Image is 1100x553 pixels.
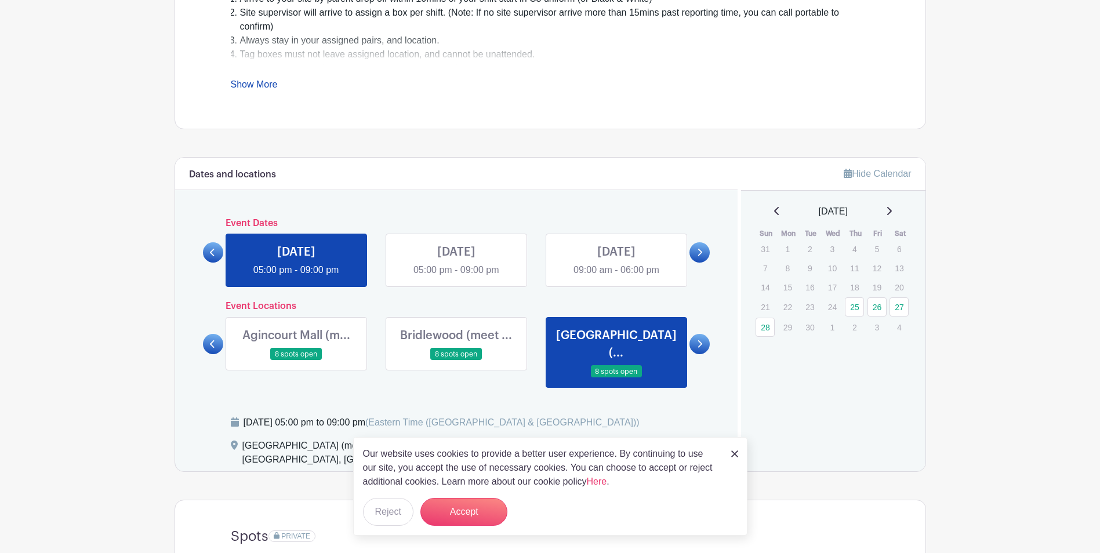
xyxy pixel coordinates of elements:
p: 15 [778,278,797,296]
p: 2 [845,318,864,336]
h6: Event Locations [223,301,690,312]
p: 4 [845,240,864,258]
th: Tue [800,228,822,239]
p: 11 [845,259,864,277]
a: Here [587,476,607,486]
p: 19 [867,278,887,296]
th: Mon [778,228,800,239]
th: Sun [755,228,778,239]
h4: Spots [231,528,268,545]
p: 3 [867,318,887,336]
a: 25 [845,297,864,316]
th: Sat [889,228,912,239]
h6: Dates and locations [189,169,276,180]
p: 13 [890,259,909,277]
li: Always stay in your assigned pairs, and location. [240,34,870,48]
p: 6 [890,240,909,258]
p: 5 [867,240,887,258]
a: 27 [890,297,909,316]
p: 21 [756,298,775,316]
p: 18 [845,278,864,296]
div: [GEOGRAPHIC_DATA] (meet at [GEOGRAPHIC_DATA]), [GEOGRAPHIC_DATA], [GEOGRAPHIC_DATA], [GEOGRAPHIC_... [242,439,683,471]
p: 1 [823,318,842,336]
p: 9 [800,259,819,277]
p: 29 [778,318,797,336]
span: [DATE] [819,205,848,219]
button: Reject [363,498,413,526]
a: 26 [867,297,887,316]
p: 31 [756,240,775,258]
p: 20 [890,278,909,296]
p: 2 [800,240,819,258]
li: Site supervisor will arrive to assign a box per shift. (Note: If no site supervisor arrive more t... [240,6,870,34]
th: Fri [867,228,890,239]
p: 4 [890,318,909,336]
p: 24 [823,298,842,316]
p: 1 [778,240,797,258]
p: 8 [778,259,797,277]
span: PRIVATE [281,532,310,540]
p: 3 [823,240,842,258]
div: [DATE] 05:00 pm to 09:00 pm [244,416,640,430]
p: 30 [800,318,819,336]
h6: Event Dates [223,218,690,229]
p: 12 [867,259,887,277]
a: 28 [756,318,775,337]
img: close_button-5f87c8562297e5c2d7936805f587ecaba9071eb48480494691a3f1689db116b3.svg [731,450,738,457]
a: Hide Calendar [844,169,911,179]
span: (Eastern Time ([GEOGRAPHIC_DATA] & [GEOGRAPHIC_DATA])) [365,417,640,427]
p: 17 [823,278,842,296]
p: 10 [823,259,842,277]
li: Tag boxes must not leave assigned location, and cannot be unattended. [240,48,870,61]
th: Wed [822,228,845,239]
button: Accept [420,498,507,526]
p: Our website uses cookies to provide a better user experience. By continuing to use our site, you ... [363,447,719,489]
p: 16 [800,278,819,296]
p: 14 [756,278,775,296]
p: 23 [800,298,819,316]
li: You must sign out with site supervisors at end of each shift. [240,61,870,75]
p: 7 [756,259,775,277]
th: Thu [844,228,867,239]
a: Show More [231,79,278,94]
p: 22 [778,298,797,316]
